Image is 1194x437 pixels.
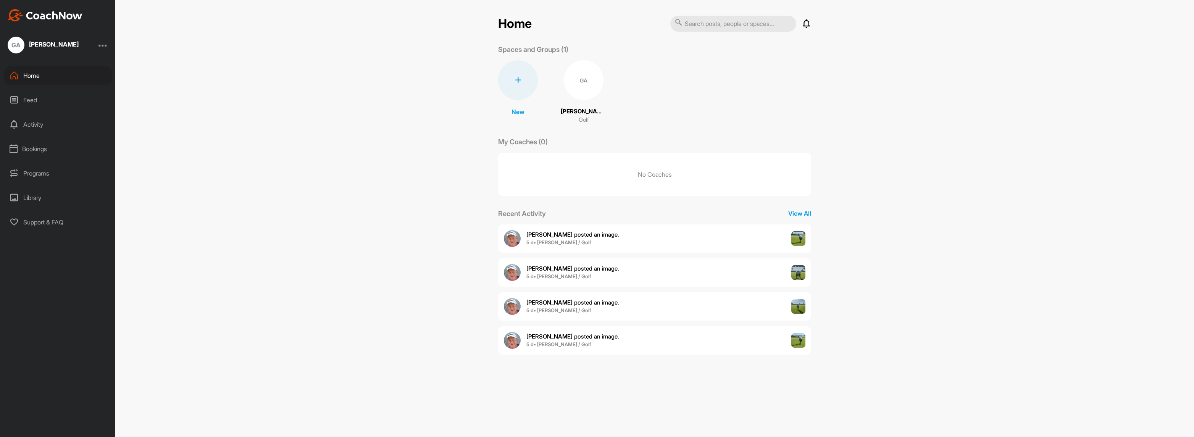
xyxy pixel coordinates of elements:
[504,230,521,247] img: user avatar
[791,333,806,348] img: post image
[561,107,607,116] p: [PERSON_NAME]
[579,116,589,124] p: Golf
[511,107,524,116] p: New
[29,41,79,47] div: [PERSON_NAME]
[498,153,811,196] p: No Coaches
[4,188,112,207] div: Library
[4,90,112,110] div: Feed
[526,299,619,306] span: posted an image .
[526,299,573,306] b: [PERSON_NAME]
[4,115,112,134] div: Activity
[564,60,603,100] div: GA
[788,209,811,218] p: View All
[498,16,532,31] h2: Home
[4,139,112,158] div: Bookings
[526,231,619,238] span: posted an image .
[504,264,521,281] img: user avatar
[526,231,573,238] b: [PERSON_NAME]
[4,164,112,183] div: Programs
[498,208,546,219] p: Recent Activity
[498,44,568,55] p: Spaces and Groups (1)
[8,9,82,21] img: CoachNow
[561,60,607,124] a: GA[PERSON_NAME]Golf
[4,213,112,232] div: Support & FAQ
[526,239,591,245] b: 5 d • [PERSON_NAME] / Golf
[504,298,521,315] img: user avatar
[8,37,24,53] div: GA
[526,341,591,347] b: 5 d • [PERSON_NAME] / Golf
[526,333,573,340] b: [PERSON_NAME]
[504,332,521,349] img: user avatar
[791,231,806,246] img: post image
[498,137,548,147] p: My Coaches (0)
[4,66,112,85] div: Home
[791,299,806,314] img: post image
[526,333,619,340] span: posted an image .
[526,265,573,272] b: [PERSON_NAME]
[526,307,591,313] b: 5 d • [PERSON_NAME] / Golf
[526,265,619,272] span: posted an image .
[791,265,806,280] img: post image
[670,16,796,32] input: Search posts, people or spaces...
[526,273,591,279] b: 5 d • [PERSON_NAME] / Golf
